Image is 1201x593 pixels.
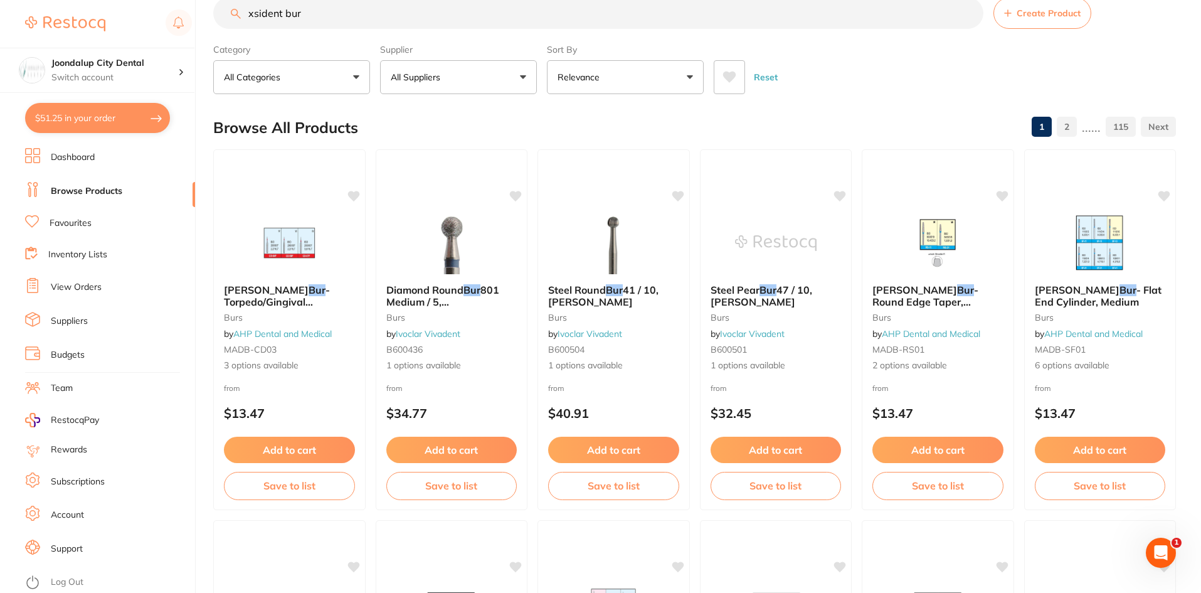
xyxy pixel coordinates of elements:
p: Relevance [558,71,605,83]
span: from [548,383,564,393]
small: burs [872,313,1003,323]
button: Save to list [711,472,842,500]
span: MADB-RS01 [872,344,924,355]
span: Diamond Round [386,284,463,296]
em: Bur [1119,284,1136,296]
b: Mani Diamond Bur - Flat End Cylinder, Medium [1035,284,1166,307]
a: 115 [1106,114,1136,139]
img: Steel Round Bur 41 / 10, Meisinger [573,211,654,274]
b: Mani Diamond Bur - Torpedo/Gingival Curettage, Fine (Paediatric) [224,284,355,307]
a: AHP Dental and Medical [882,328,980,339]
span: 6 options available [1035,360,1166,372]
b: Mani Diamond Bur - Round Edge Taper, Medium [872,284,1003,307]
p: $13.47 [872,406,1003,420]
img: Mani Diamond Bur - Round Edge Taper, Medium [897,211,978,274]
span: 2 options available [872,360,1003,372]
label: Category [213,44,370,55]
span: - Torpedo/Gingival [MEDICAL_DATA], Fine (Paediatric) [224,284,335,331]
span: from [711,383,727,393]
a: Account [51,509,84,521]
label: Supplier [380,44,537,55]
a: 1 [1032,114,1052,139]
small: burs [224,313,355,323]
span: by [872,328,980,339]
button: All Categories [213,60,370,94]
button: $51.25 in your order [25,103,170,133]
p: $13.47 [224,406,355,420]
img: Restocq Logo [25,16,105,31]
b: Steel Round Bur 41 / 10, Meisinger [548,284,679,307]
span: by [711,328,785,339]
em: Bur [309,284,325,296]
p: All Categories [224,71,285,83]
h2: Browse All Products [213,119,358,137]
span: B600504 [548,344,585,355]
span: RestocqPay [51,414,99,427]
button: Reset [750,60,781,94]
button: Add to cart [548,437,679,463]
small: burs [386,313,517,323]
span: B600436 [386,344,423,355]
span: by [1035,328,1143,339]
img: Steel Pear Bur 47 / 10, Meisinger [735,211,817,274]
span: 801 Medium / 5, [PERSON_NAME] [386,284,499,319]
a: 2 [1057,114,1077,139]
a: AHP Dental and Medical [1044,328,1143,339]
a: Restocq Logo [25,9,105,38]
small: burs [548,313,679,323]
span: MADB-SF01 [1035,344,1086,355]
a: Budgets [51,349,85,361]
span: 1 options available [386,360,517,372]
span: - Flat End Cylinder, Medium [1035,284,1161,307]
a: Ivoclar Vivadent [396,328,460,339]
span: Steel Pear [711,284,759,296]
span: 1 options available [548,360,679,372]
h4: Joondalup City Dental [51,57,178,70]
p: $32.45 [711,406,842,420]
button: Save to list [872,472,1003,500]
span: from [386,383,403,393]
a: AHP Dental and Medical [233,328,332,339]
button: Log Out [25,573,191,593]
em: Bur [463,284,480,296]
p: Switch account [51,72,178,84]
b: Steel Pear Bur 47 / 10, Meisinger [711,284,842,307]
span: 3 options available [224,360,355,372]
a: Favourites [50,217,92,230]
span: from [1035,383,1051,393]
a: Rewards [51,444,87,456]
a: View Orders [51,281,102,294]
button: Add to cart [224,437,355,463]
span: from [872,383,889,393]
span: [PERSON_NAME] [1035,284,1119,296]
img: Mani Diamond Bur - Torpedo/Gingival Curettage, Fine (Paediatric) [248,211,330,274]
a: Subscriptions [51,476,105,488]
img: Diamond Round Bur 801 Medium / 5, Meisinger [411,211,492,274]
a: Team [51,382,73,395]
button: Save to list [386,472,517,500]
iframe: Intercom live chat [1146,538,1176,568]
button: All Suppliers [380,60,537,94]
span: 47 / 10, [PERSON_NAME] [711,284,812,307]
img: Joondalup City Dental [19,58,45,83]
span: 1 [1172,538,1182,548]
span: [PERSON_NAME] [224,284,309,296]
img: Mani Diamond Bur - Flat End Cylinder, Medium [1059,211,1141,274]
button: Add to cart [386,437,517,463]
span: by [548,328,622,339]
button: Save to list [224,472,355,500]
p: $13.47 [1035,406,1166,420]
button: Save to list [548,472,679,500]
p: $34.77 [386,406,517,420]
p: $40.91 [548,406,679,420]
a: Browse Products [51,185,122,198]
span: by [386,328,460,339]
a: RestocqPay [25,413,99,427]
img: RestocqPay [25,413,40,427]
a: Inventory Lists [48,248,107,261]
a: Log Out [51,576,83,589]
label: Sort By [547,44,704,55]
a: Ivoclar Vivadent [558,328,622,339]
button: Add to cart [1035,437,1166,463]
span: from [224,383,240,393]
